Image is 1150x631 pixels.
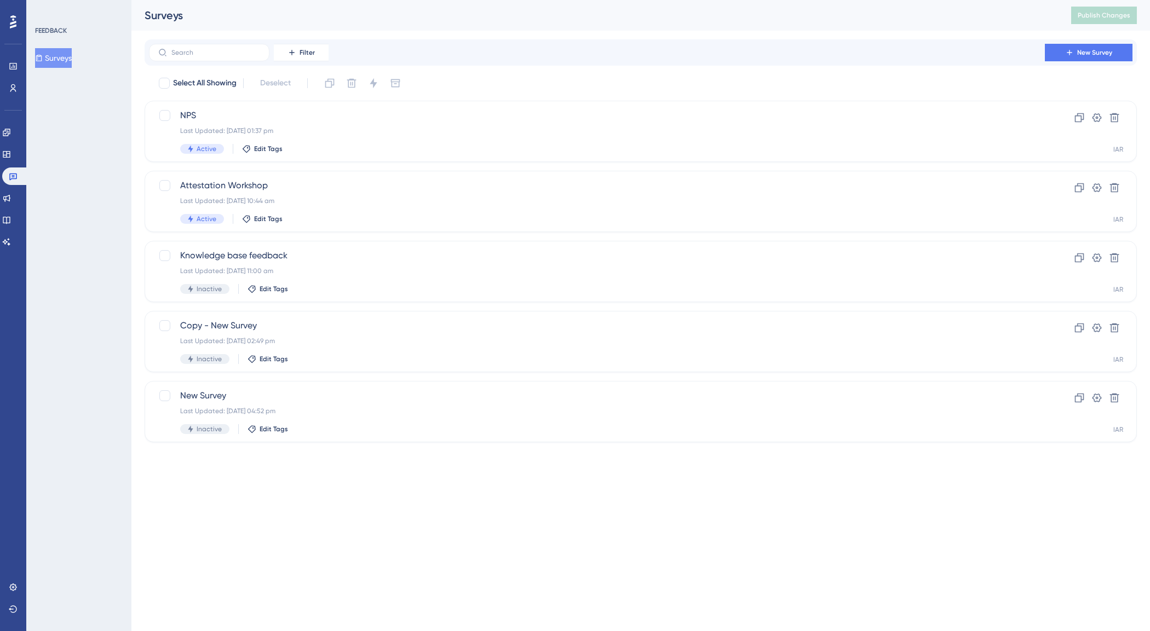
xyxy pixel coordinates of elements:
[248,285,288,293] button: Edit Tags
[180,267,1014,275] div: Last Updated: [DATE] 11:00 am
[248,355,288,363] button: Edit Tags
[1113,355,1123,364] div: IAR
[197,144,216,153] span: Active
[260,77,291,90] span: Deselect
[1113,425,1123,434] div: IAR
[242,215,283,223] button: Edit Tags
[180,249,1014,262] span: Knowledge base feedback
[180,319,1014,332] span: Copy - New Survey
[242,144,283,153] button: Edit Tags
[1113,215,1123,224] div: IAR
[180,126,1014,135] div: Last Updated: [DATE] 01:37 pm
[300,48,315,57] span: Filter
[197,425,222,433] span: Inactive
[173,77,237,90] span: Select All Showing
[250,73,301,93] button: Deselect
[1077,48,1112,57] span: New Survey
[260,285,288,293] span: Edit Tags
[1113,145,1123,154] div: IAR
[1113,285,1123,294] div: IAR
[1078,11,1130,20] span: Publish Changes
[1045,44,1132,61] button: New Survey
[180,389,1014,402] span: New Survey
[180,196,1014,205] div: Last Updated: [DATE] 10:44 am
[180,407,1014,415] div: Last Updated: [DATE] 04:52 pm
[145,8,1044,23] div: Surveys
[254,215,283,223] span: Edit Tags
[180,179,1014,192] span: Attestation Workshop
[197,215,216,223] span: Active
[260,355,288,363] span: Edit Tags
[180,337,1014,345] div: Last Updated: [DATE] 02:49 pm
[197,285,222,293] span: Inactive
[197,355,222,363] span: Inactive
[1071,7,1137,24] button: Publish Changes
[274,44,329,61] button: Filter
[35,48,72,68] button: Surveys
[248,425,288,433] button: Edit Tags
[180,109,1014,122] span: NPS
[35,26,67,35] div: FEEDBACK
[254,144,283,153] span: Edit Tags
[171,49,260,56] input: Search
[260,425,288,433] span: Edit Tags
